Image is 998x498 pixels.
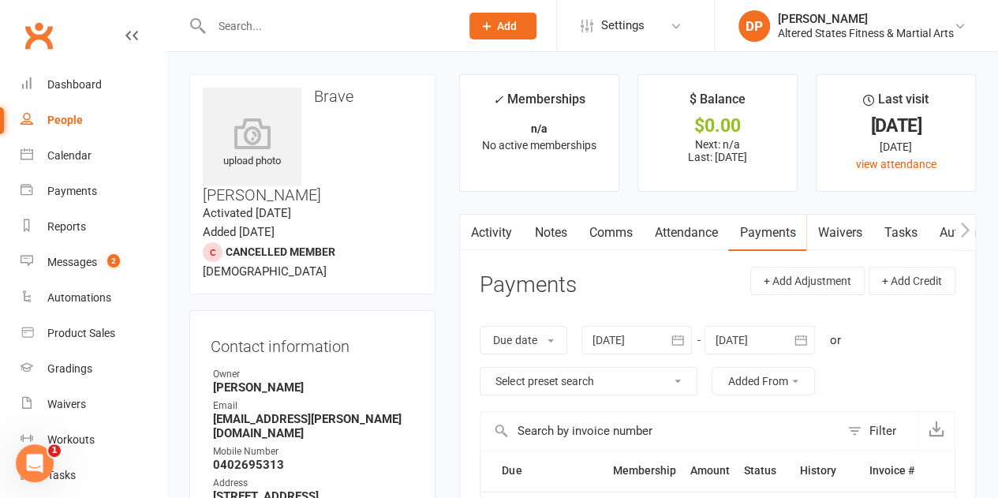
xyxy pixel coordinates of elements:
[47,114,83,126] div: People
[21,103,166,138] a: People
[47,362,92,375] div: Gradings
[21,280,166,316] a: Automations
[869,267,955,295] button: + Add Credit
[778,26,954,40] div: Altered States Fitness & Martial Arts
[47,220,86,233] div: Reports
[203,206,291,220] time: Activated [DATE]
[47,327,115,339] div: Product Sales
[47,149,92,162] div: Calendar
[203,264,327,279] span: [DEMOGRAPHIC_DATA]
[460,215,523,251] a: Activity
[869,421,896,440] div: Filter
[21,316,166,351] a: Product Sales
[793,451,862,491] th: History
[47,469,76,481] div: Tasks
[531,122,548,135] strong: n/a
[829,331,840,350] div: or
[862,451,921,491] th: Invoice #
[863,89,929,118] div: Last visit
[226,245,335,258] span: Cancelled member
[47,256,97,268] div: Messages
[211,331,414,355] h3: Contact information
[203,225,275,239] time: Added [DATE]
[831,138,961,155] div: [DATE]
[652,118,783,134] div: $0.00
[213,412,414,440] strong: [EMAIL_ADDRESS][PERSON_NAME][DOMAIN_NAME]
[806,215,873,251] a: Waivers
[728,215,806,251] a: Payments
[652,138,783,163] p: Next: n/a Last: [DATE]
[21,387,166,422] a: Waivers
[643,215,728,251] a: Attendance
[21,209,166,245] a: Reports
[213,380,414,395] strong: [PERSON_NAME]
[493,89,585,118] div: Memberships
[737,451,793,491] th: Status
[19,16,58,55] a: Clubworx
[856,158,936,170] a: view attendance
[107,254,120,268] span: 2
[601,8,645,43] span: Settings
[480,273,576,298] h3: Payments
[577,215,643,251] a: Comms
[213,458,414,472] strong: 0402695313
[495,451,605,491] th: Due
[605,451,683,491] th: Membership
[482,139,596,152] span: No active memberships
[48,444,61,457] span: 1
[47,398,86,410] div: Waivers
[873,215,928,251] a: Tasks
[213,476,414,491] div: Address
[213,367,414,382] div: Owner
[47,78,102,91] div: Dashboard
[480,326,567,354] button: Due date
[480,412,839,450] input: Search by invoice number
[523,215,577,251] a: Notes
[683,451,737,491] th: Amount
[203,88,422,204] h3: Brave [PERSON_NAME]
[21,245,166,280] a: Messages 2
[21,458,166,493] a: Tasks
[831,118,961,134] div: [DATE]
[493,92,503,107] i: ✓
[213,399,414,414] div: Email
[16,444,54,482] iframe: Intercom live chat
[469,13,536,39] button: Add
[213,444,414,459] div: Mobile Number
[47,291,111,304] div: Automations
[207,15,449,37] input: Search...
[712,367,815,395] button: Added From
[690,89,746,118] div: $ Balance
[21,422,166,458] a: Workouts
[750,267,865,295] button: + Add Adjustment
[21,351,166,387] a: Gradings
[778,12,954,26] div: [PERSON_NAME]
[497,20,517,32] span: Add
[203,118,301,170] div: upload photo
[47,433,95,446] div: Workouts
[21,67,166,103] a: Dashboard
[738,10,770,42] div: DP
[21,138,166,174] a: Calendar
[21,174,166,209] a: Payments
[47,185,97,197] div: Payments
[839,412,918,450] button: Filter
